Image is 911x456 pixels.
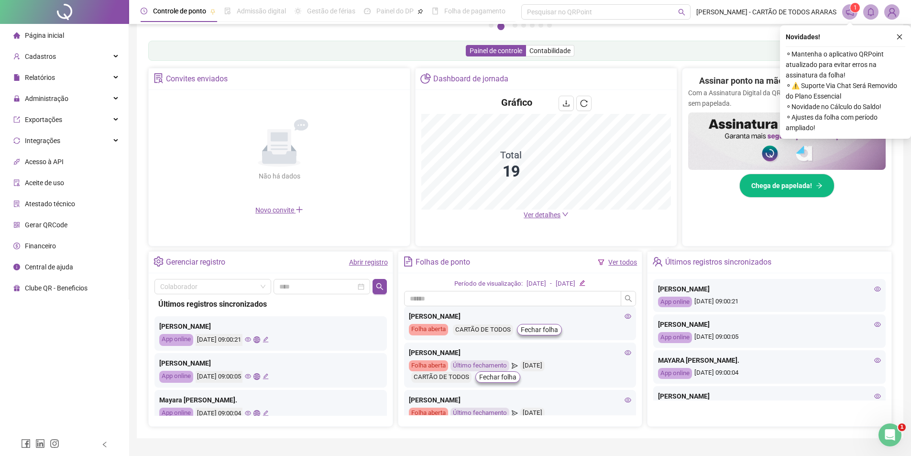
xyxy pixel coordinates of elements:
[13,179,20,186] span: audit
[25,95,68,102] span: Administração
[159,358,382,368] div: [PERSON_NAME]
[470,47,522,55] span: Painel de controle
[475,371,520,383] button: Fechar folha
[432,8,439,14] span: book
[25,179,64,187] span: Aceite de uso
[409,360,448,371] div: Folha aberta
[562,211,569,218] span: down
[101,441,108,448] span: left
[874,286,881,292] span: eye
[751,180,812,191] span: Chega de papelada!
[158,298,383,310] div: Últimos registros sincronizados
[35,439,45,448] span: linkedin
[166,254,225,270] div: Gerenciar registro
[13,264,20,270] span: info-circle
[263,410,269,416] span: edit
[235,171,323,181] div: Não há dados
[153,7,206,15] span: Controle de ponto
[13,53,20,60] span: user-add
[263,373,269,379] span: edit
[411,372,472,383] div: CARTÃO DE TODOS
[529,47,571,55] span: Contabilidade
[159,408,193,420] div: App online
[50,439,59,448] span: instagram
[521,324,558,335] span: Fechar folha
[688,88,886,109] p: Com a Assinatura Digital da QR, sua gestão fica mais ágil, segura e sem papelada.
[696,7,836,17] span: [PERSON_NAME] - CARTÃO DE TODOS ARARAS
[196,334,242,346] div: [DATE] 09:00:21
[874,321,881,328] span: eye
[854,4,857,11] span: 1
[608,258,637,266] a: Ver todos
[786,49,905,80] span: ⚬ Mantenha o aplicativo QRPoint atualizado para evitar erros na assinatura da folha!
[159,395,382,405] div: Mayara [PERSON_NAME].
[454,279,523,289] div: Período de visualização:
[658,319,881,330] div: [PERSON_NAME]
[517,324,562,335] button: Fechar folha
[433,71,508,87] div: Dashboard de jornada
[349,258,388,266] a: Abrir registro
[678,9,685,16] span: search
[409,347,632,358] div: [PERSON_NAME]
[307,7,355,15] span: Gestão de férias
[625,313,631,320] span: eye
[688,112,886,170] img: banner%2F02c71560-61a6-44d4-94b9-c8ab97240462.png
[580,100,588,107] span: reload
[237,7,286,15] span: Admissão digital
[25,116,62,123] span: Exportações
[154,73,164,83] span: solution
[520,360,545,371] div: [DATE]
[652,256,662,267] span: team
[739,174,834,198] button: Chega de papelada!
[658,284,881,294] div: [PERSON_NAME]
[25,221,67,229] span: Gerar QRCode
[816,182,823,189] span: arrow-right
[885,5,899,19] img: 43281
[154,256,164,267] span: setting
[867,8,875,16] span: bell
[25,263,73,271] span: Central de ajuda
[25,32,64,39] span: Página inicial
[159,334,193,346] div: App online
[786,101,905,112] span: ⚬ Novidade no Cálculo do Saldo!
[658,355,881,366] div: MAYARA [PERSON_NAME].
[489,23,494,28] button: 1
[420,73,430,83] span: pie-chart
[513,23,517,28] button: 3
[403,256,413,267] span: file-text
[13,32,20,39] span: home
[527,279,546,289] div: [DATE]
[13,137,20,144] span: sync
[658,368,881,379] div: [DATE] 09:00:04
[497,23,505,30] button: 2
[25,284,88,292] span: Clube QR - Beneficios
[159,371,193,383] div: App online
[699,74,875,88] h2: Assinar ponto na mão? Isso ficou no passado!
[409,311,632,322] div: [PERSON_NAME]
[520,408,545,419] div: [DATE]
[550,279,552,289] div: -
[13,243,20,249] span: dollar
[13,74,20,81] span: file
[625,349,631,356] span: eye
[878,423,901,446] iframe: Intercom live chat
[196,408,242,420] div: [DATE] 09:00:04
[521,23,526,28] button: 4
[296,206,303,213] span: plus
[665,254,771,270] div: Últimos registros sincronizados
[658,332,881,343] div: [DATE] 09:00:05
[786,32,820,42] span: Novidades !
[786,112,905,133] span: ⚬ Ajustes da folha com período ampliado!
[364,8,371,14] span: dashboard
[13,95,20,102] span: lock
[263,336,269,343] span: edit
[562,100,570,107] span: download
[13,200,20,207] span: solution
[25,74,55,81] span: Relatórios
[245,373,251,379] span: eye
[13,285,20,291] span: gift
[376,7,414,15] span: Painel do DP
[658,297,692,308] div: App online
[850,3,860,12] sup: 1
[524,211,569,219] a: Ver detalhes down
